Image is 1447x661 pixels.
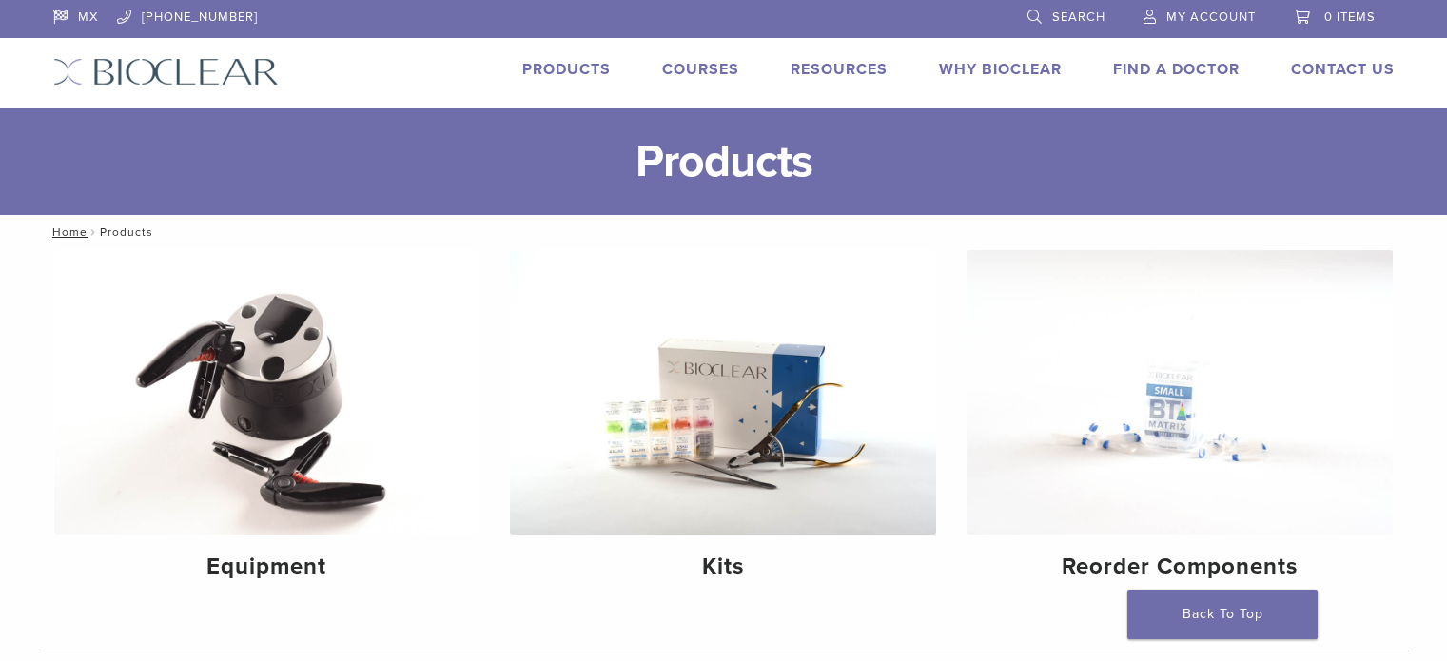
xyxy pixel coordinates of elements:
[39,215,1409,249] nav: Products
[510,250,936,596] a: Kits
[54,250,480,596] a: Equipment
[1324,10,1376,25] span: 0 items
[47,225,88,239] a: Home
[791,60,888,79] a: Resources
[1166,10,1256,25] span: My Account
[525,550,921,584] h4: Kits
[939,60,1062,79] a: Why Bioclear
[1127,590,1318,639] a: Back To Top
[1113,60,1240,79] a: Find A Doctor
[967,250,1393,596] a: Reorder Components
[662,60,739,79] a: Courses
[54,250,480,535] img: Equipment
[510,250,936,535] img: Kits
[967,250,1393,535] img: Reorder Components
[1291,60,1395,79] a: Contact Us
[522,60,611,79] a: Products
[69,550,465,584] h4: Equipment
[53,58,279,86] img: Bioclear
[982,550,1378,584] h4: Reorder Components
[88,227,100,237] span: /
[1052,10,1105,25] span: Search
